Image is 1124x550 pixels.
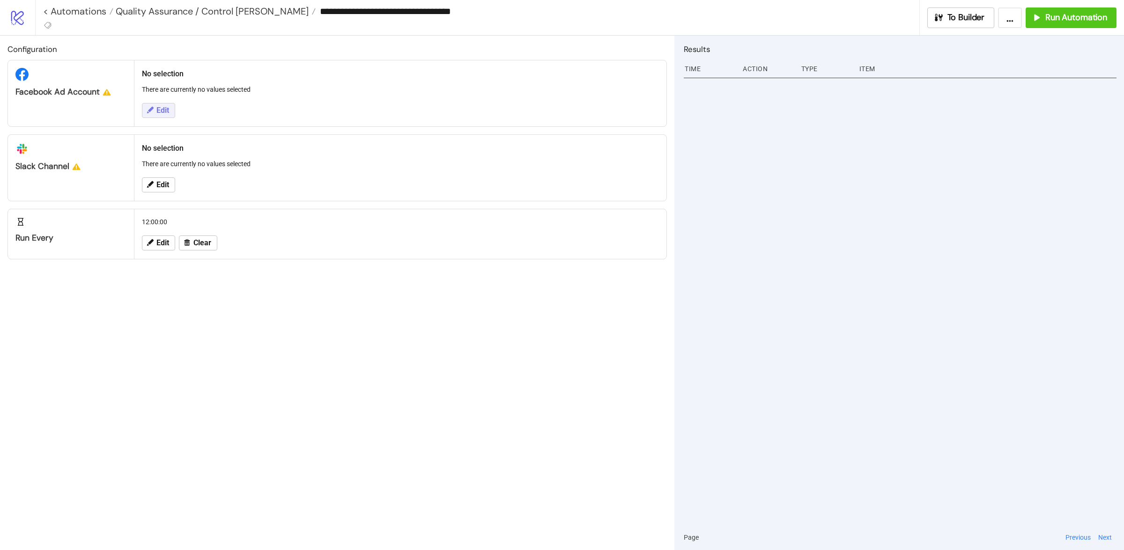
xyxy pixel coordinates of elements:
[43,7,113,16] a: < Automations
[193,239,211,247] span: Clear
[142,103,175,118] button: Edit
[858,60,1117,78] div: Item
[927,7,995,28] button: To Builder
[7,43,667,55] h2: Configuration
[15,161,126,172] div: Slack Channel
[998,7,1022,28] button: ...
[800,60,852,78] div: Type
[15,87,126,97] div: Facebook Ad Account
[1045,12,1107,23] span: Run Automation
[179,235,217,250] button: Clear
[113,7,316,16] a: Quality Assurance / Control [PERSON_NAME]
[142,177,175,192] button: Edit
[684,60,735,78] div: Time
[138,213,663,231] div: 12:00:00
[742,60,793,78] div: Action
[142,235,175,250] button: Edit
[1026,7,1117,28] button: Run Automation
[156,106,169,115] span: Edit
[15,233,126,243] div: Run every
[142,159,659,169] p: There are currently no values selected
[684,532,699,543] span: Page
[156,181,169,189] span: Edit
[142,84,659,95] p: There are currently no values selected
[113,5,309,17] span: Quality Assurance / Control [PERSON_NAME]
[1063,532,1094,543] button: Previous
[156,239,169,247] span: Edit
[1095,532,1115,543] button: Next
[947,12,985,23] span: To Builder
[684,43,1117,55] h2: Results
[142,142,659,154] h2: No selection
[142,68,659,80] h2: No selection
